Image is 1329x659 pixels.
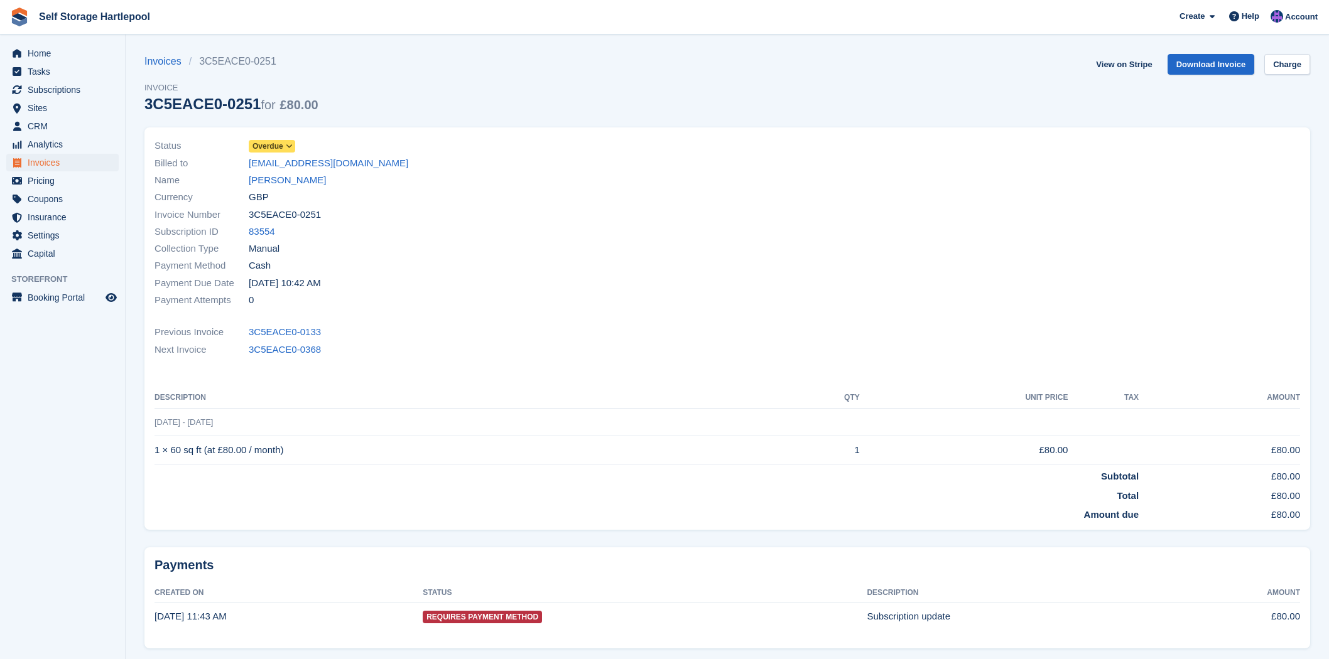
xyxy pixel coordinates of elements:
span: CRM [28,117,103,135]
span: Storefront [11,273,125,286]
th: Description [867,583,1176,603]
span: Invoices [28,154,103,171]
time: 2025-06-29 09:42:25 UTC [249,276,321,291]
span: Coupons [28,190,103,208]
a: menu [6,154,119,171]
span: Payment Due Date [155,276,249,291]
span: Subscriptions [28,81,103,99]
a: menu [6,136,119,153]
span: Currency [155,190,249,205]
a: menu [6,190,119,208]
span: Cash [249,259,271,273]
td: £80.00 [1139,484,1300,503]
a: menu [6,45,119,62]
a: menu [6,117,119,135]
span: Requires Payment Method [423,611,542,623]
strong: Total [1117,490,1139,501]
span: Home [28,45,103,62]
a: menu [6,289,119,306]
a: 3C5EACE0-0368 [249,343,321,357]
span: Booking Portal [28,289,103,306]
span: GBP [249,190,269,205]
span: Analytics [28,136,103,153]
a: menu [6,245,119,262]
a: menu [6,172,119,190]
span: for [261,98,275,112]
a: menu [6,81,119,99]
span: Collection Type [155,242,249,256]
a: View on Stripe [1091,54,1157,75]
span: Account [1285,11,1318,23]
th: Created On [155,583,423,603]
a: menu [6,227,119,244]
img: stora-icon-8386f47178a22dfd0bd8f6a31ec36ba5ce8667c1dd55bd0f319d3a0aa187defe.svg [10,8,29,26]
span: Invoice Number [155,208,249,222]
th: Amount [1177,583,1300,603]
span: Subscription ID [155,225,249,239]
span: Insurance [28,208,103,226]
th: Description [155,388,784,408]
td: £80.00 [1139,503,1300,522]
a: 3C5EACE0-0133 [249,325,321,340]
td: 1 [784,436,859,464]
span: Next Invoice [155,343,249,357]
td: £80.00 [1139,464,1300,484]
span: [DATE] - [DATE] [155,417,213,427]
td: Subscription update [867,603,1176,630]
td: £80.00 [1177,603,1300,630]
span: Sites [28,99,103,117]
a: Download Invoice [1168,54,1255,75]
td: £80.00 [860,436,1068,464]
span: Payment Attempts [155,293,249,308]
strong: Subtotal [1101,471,1139,481]
span: Settings [28,227,103,244]
span: Manual [249,242,279,256]
td: £80.00 [1139,436,1300,464]
span: Help [1242,10,1259,23]
a: [EMAIL_ADDRESS][DOMAIN_NAME] [249,156,408,171]
span: Overdue [252,141,283,152]
a: Preview store [104,290,119,305]
strong: Amount due [1084,509,1139,520]
nav: breadcrumbs [144,54,318,69]
span: Previous Invoice [155,325,249,340]
a: menu [6,99,119,117]
th: Amount [1139,388,1300,408]
span: 3C5EACE0-0251 [249,208,321,222]
a: 83554 [249,225,275,239]
th: Status [423,583,867,603]
a: Invoices [144,54,189,69]
span: Tasks [28,63,103,80]
th: Tax [1068,388,1139,408]
span: 0 [249,293,254,308]
span: Pricing [28,172,103,190]
span: Name [155,173,249,188]
span: Billed to [155,156,249,171]
span: Payment Method [155,259,249,273]
th: QTY [784,388,859,408]
th: Unit Price [860,388,1068,408]
a: Self Storage Hartlepool [34,6,155,27]
time: 2025-06-28 10:43:46 UTC [155,611,227,621]
img: Sean Wood [1271,10,1283,23]
h2: Payments [155,557,1300,573]
a: menu [6,208,119,226]
span: Invoice [144,82,318,94]
a: menu [6,63,119,80]
span: £80.00 [279,98,318,112]
a: Charge [1264,54,1310,75]
td: 1 × 60 sq ft (at £80.00 / month) [155,436,784,464]
span: Capital [28,245,103,262]
span: Status [155,139,249,153]
div: 3C5EACE0-0251 [144,95,318,112]
a: Overdue [249,139,295,153]
span: Create [1180,10,1205,23]
a: [PERSON_NAME] [249,173,326,188]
